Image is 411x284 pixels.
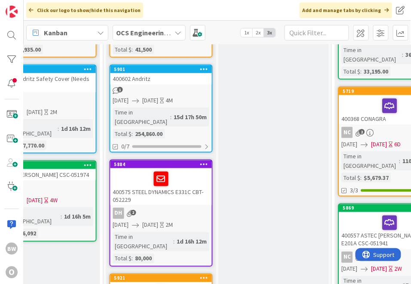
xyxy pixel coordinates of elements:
div: Time in [GEOGRAPHIC_DATA] [113,108,171,127]
div: 400602 Andritz [110,73,212,84]
span: 3x [264,28,276,37]
span: : [132,254,133,263]
div: Add and manage tabs by clicking [300,3,392,18]
div: 80,000 [133,254,154,263]
div: 1d 16h 12m [59,124,93,133]
div: DH [110,208,212,219]
div: 5884 [114,161,212,167]
div: 5901 [110,65,212,73]
div: 1d 16h 12m [175,237,209,247]
div: 5884 [110,161,212,168]
div: 4W [50,196,58,205]
div: 2M [50,108,57,117]
div: NC [342,252,353,263]
a: 5901400602 Andritz[DATE][DATE]4MTime in [GEOGRAPHIC_DATA]:15d 17h 50mTotal $:254,860.000/7 [110,65,213,153]
span: : [174,237,175,247]
div: 5921 [110,275,212,282]
div: Total $ [113,45,132,54]
div: $5,679.37 [362,173,391,182]
span: 2x [252,28,264,37]
span: [DATE] [143,221,159,230]
img: Visit kanbanzone.com [6,6,18,18]
div: DH [113,208,124,219]
input: Quick Filter... [285,25,349,40]
div: Time in [GEOGRAPHIC_DATA] [342,45,402,64]
span: : [171,112,172,122]
span: [DATE] [27,108,43,117]
span: : [132,45,133,54]
div: 400575 STEEL DYNAMICS E331C CBT-052229 [110,168,212,205]
div: 5901400602 Andritz [110,65,212,84]
span: 2 [359,129,365,135]
span: 1x [241,28,252,37]
span: [DATE] [371,140,387,149]
span: Kanban [44,28,67,38]
div: 5921 [114,275,212,281]
div: Total $ [113,254,132,263]
div: 16,092 [17,229,38,238]
div: 3,935.00 [17,45,43,54]
span: [DATE] [113,221,129,230]
div: Total $ [342,67,361,76]
div: $7,770.00 [17,141,46,150]
div: Total $ [342,173,361,182]
div: BW [6,243,18,255]
span: [DATE] [342,265,358,274]
div: 2W [395,265,402,274]
div: O [6,266,18,278]
span: 0/7 [122,142,130,151]
div: 6D [395,140,401,149]
span: : [58,124,59,133]
div: 2M [166,221,173,230]
span: : [361,67,362,76]
span: [DATE] [371,265,387,274]
div: 5884400575 STEEL DYNAMICS E331C CBT-052229 [110,161,212,205]
span: [DATE] [113,96,129,105]
span: : [399,156,401,166]
span: 2 [131,210,136,216]
span: Support [18,1,39,12]
div: Total $ [113,129,132,139]
div: 41,500 [133,45,154,54]
span: [DATE] [342,140,358,149]
b: OCS Engineering Department [117,28,208,37]
div: 1d 16h 5m [62,212,93,222]
span: [DATE] [143,96,159,105]
span: : [402,50,404,59]
div: 33,195.00 [362,67,391,76]
div: 254,860.00 [133,129,165,139]
span: : [61,212,62,222]
span: 3/3 [350,186,359,195]
div: NC [342,127,353,138]
div: 5901 [114,66,212,72]
span: 1 [117,87,123,93]
div: Time in [GEOGRAPHIC_DATA] [342,151,399,170]
span: [DATE] [27,196,43,205]
a: 5884400575 STEEL DYNAMICS E331C CBT-052229DH[DATE][DATE]2MTime in [GEOGRAPHIC_DATA]:1d 16h 12mTot... [110,160,213,267]
div: 4M [166,96,173,105]
div: 15d 17h 50m [172,112,209,122]
div: Click our logo to show/hide this navigation [26,3,143,18]
span: : [361,173,362,182]
div: Time in [GEOGRAPHIC_DATA] [113,232,174,251]
span: : [132,129,133,139]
